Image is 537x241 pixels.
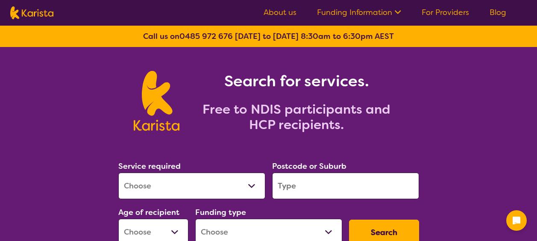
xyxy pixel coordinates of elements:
[490,7,506,18] a: Blog
[190,71,403,91] h1: Search for services.
[118,161,181,171] label: Service required
[143,31,394,41] b: Call us on [DATE] to [DATE] 8:30am to 6:30pm AEST
[195,207,246,217] label: Funding type
[272,161,346,171] label: Postcode or Suburb
[190,102,403,132] h2: Free to NDIS participants and HCP recipients.
[118,207,179,217] label: Age of recipient
[317,7,401,18] a: Funding Information
[10,6,53,19] img: Karista logo
[264,7,296,18] a: About us
[134,71,179,131] img: Karista logo
[272,173,419,199] input: Type
[179,31,233,41] a: 0485 972 676
[422,7,469,18] a: For Providers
